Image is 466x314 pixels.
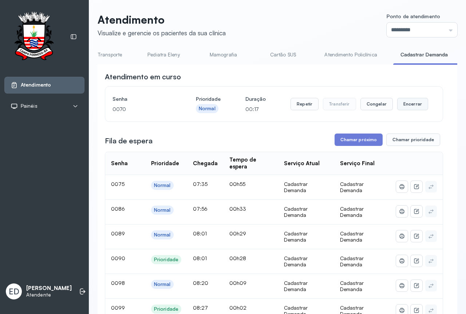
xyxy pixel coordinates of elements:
button: Repetir [291,98,319,110]
button: Transferir [323,98,356,110]
div: Senha [111,160,128,167]
span: 07:56 [193,206,208,212]
div: Normal [154,281,171,287]
span: Cadastrar Demanda [340,206,364,218]
span: 0090 [111,255,125,261]
div: Serviço Atual [284,160,320,167]
p: [PERSON_NAME] [26,285,72,292]
span: 0089 [111,230,125,237]
span: 0098 [111,280,125,286]
p: Atendimento [98,13,226,26]
div: Visualize e gerencie os pacientes da sua clínica [98,29,226,37]
div: Normal [199,106,216,112]
span: Painéis [21,103,37,109]
button: Congelar [360,98,393,110]
div: Tempo de espera [229,156,272,170]
span: 07:35 [193,181,208,187]
span: 00h33 [229,206,246,212]
button: Chamar próximo [335,134,383,146]
div: Cadastrar Demanda [284,280,328,293]
span: Cadastrar Demanda [340,181,364,194]
span: 0086 [111,206,125,212]
p: 00:17 [245,104,266,114]
span: Ponto de atendimento [387,13,440,19]
div: Normal [154,232,171,238]
div: Normal [154,207,171,213]
div: Cadastrar Demanda [284,181,328,194]
div: Serviço Final [340,160,375,167]
a: Cadastrar Demanda [393,49,455,61]
span: Cadastrar Demanda [340,280,364,293]
span: 00h09 [229,280,246,286]
p: 0070 [112,104,171,114]
a: TFD - Transporte [77,49,130,61]
span: 00h02 [229,305,246,311]
h3: Fila de espera [105,136,153,146]
div: Prioridade [151,160,179,167]
a: Atendimento [11,82,78,89]
a: Pediatra Eleny [138,49,189,61]
div: Prioridade [154,257,178,263]
span: Cadastrar Demanda [340,255,364,268]
span: 08:27 [193,305,208,311]
span: Atendimento [21,82,51,88]
span: 0099 [111,305,125,311]
h4: Prioridade [196,94,221,104]
h4: Duração [245,94,266,104]
a: Cartão SUS [257,49,308,61]
div: Cadastrar Demanda [284,206,328,218]
span: 08:20 [193,280,208,286]
p: Atendente [26,292,72,298]
div: Chegada [193,160,218,167]
h4: Senha [112,94,171,104]
h3: Atendimento em curso [105,72,181,82]
span: 00h28 [229,255,246,261]
a: Atendimento Policlínica [317,49,384,61]
span: 0075 [111,181,125,187]
a: Mamografia [198,49,249,61]
div: Normal [154,182,171,188]
div: Prioridade [154,306,178,312]
span: 08:01 [193,230,207,237]
span: Cadastrar Demanda [340,230,364,243]
span: 00h55 [229,181,245,187]
img: Logotipo do estabelecimento [8,12,60,62]
button: Chamar prioridade [386,134,440,146]
button: Encerrar [397,98,428,110]
div: Cadastrar Demanda [284,230,328,243]
div: Cadastrar Demanda [284,255,328,268]
span: 00h29 [229,230,246,237]
span: 08:01 [193,255,207,261]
